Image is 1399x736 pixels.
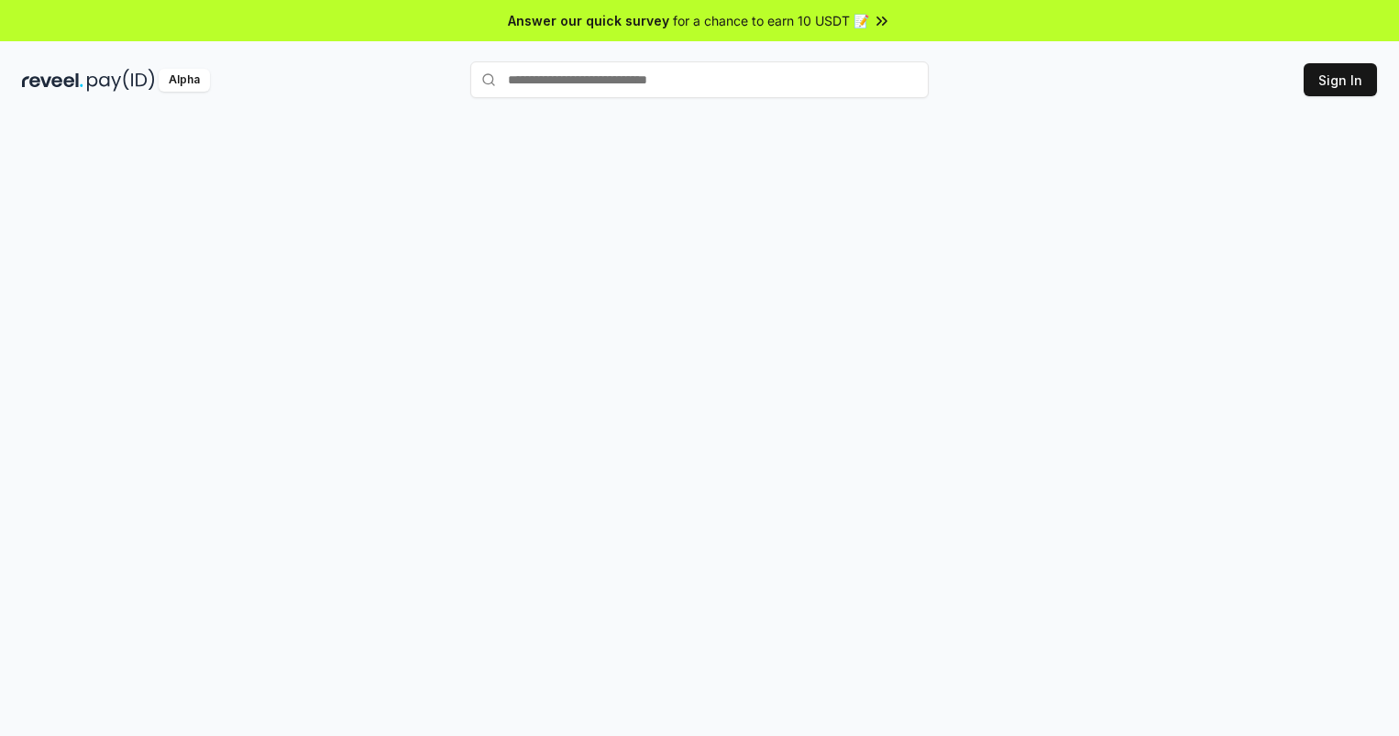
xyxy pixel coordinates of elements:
span: Answer our quick survey [508,11,669,30]
span: for a chance to earn 10 USDT 📝 [673,11,869,30]
img: reveel_dark [22,69,83,92]
img: pay_id [87,69,155,92]
button: Sign In [1304,63,1377,96]
div: Alpha [159,69,210,92]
